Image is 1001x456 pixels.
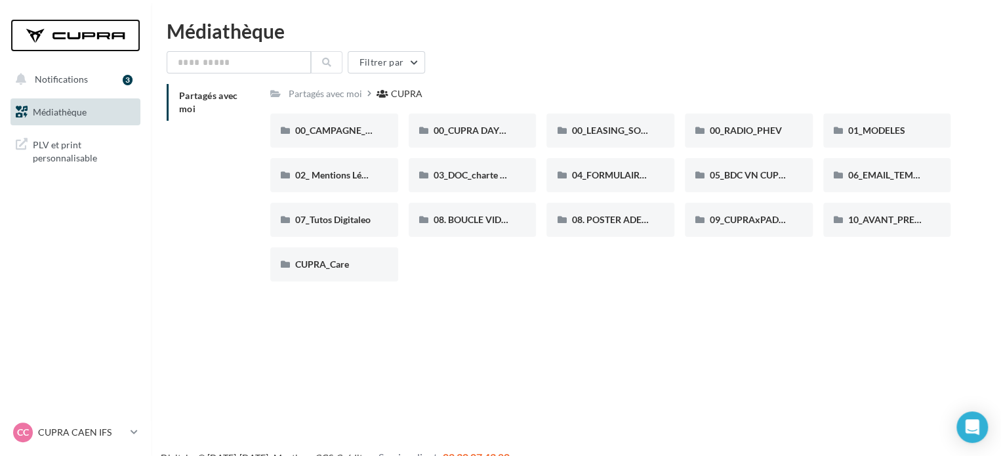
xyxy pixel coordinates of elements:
[710,125,782,136] span: 00_RADIO_PHEV
[35,73,88,85] span: Notifications
[348,51,425,73] button: Filtrer par
[289,87,362,100] div: Partagés avec moi
[434,214,607,225] span: 08. BOUCLE VIDEO ECRAN SHOWROOM
[434,125,529,136] span: 00_CUPRA DAYS (JPO)
[123,75,133,85] div: 3
[434,169,605,180] span: 03_DOC_charte graphique et GUIDELINES
[295,259,349,270] span: CUPRA_Care
[38,426,125,439] p: CUPRA CAEN IFS
[167,21,985,41] div: Médiathèque
[571,169,766,180] span: 04_FORMULAIRE DES DEMANDES CRÉATIVES
[710,214,788,225] span: 09_CUPRAxPADEL
[391,87,422,100] div: CUPRA
[295,214,371,225] span: 07_Tutos Digitaleo
[33,136,135,164] span: PLV et print personnalisable
[10,420,140,445] a: CC CUPRA CAEN IFS
[848,169,1000,180] span: 06_EMAIL_TEMPLATE HTML CUPRA
[17,426,29,439] span: CC
[848,125,905,136] span: 01_MODELES
[571,214,655,225] span: 08. POSTER ADEME
[8,131,143,169] a: PLV et print personnalisable
[295,125,418,136] span: 00_CAMPAGNE_SEPTEMBRE
[571,125,718,136] span: 00_LEASING_SOCIAL_ÉLECTRIQUE
[956,411,988,443] div: Open Intercom Messenger
[179,90,238,114] span: Partagés avec moi
[8,66,138,93] button: Notifications 3
[33,106,87,117] span: Médiathèque
[710,169,791,180] span: 05_BDC VN CUPRA
[295,169,382,180] span: 02_ Mentions Légales
[8,98,143,126] a: Médiathèque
